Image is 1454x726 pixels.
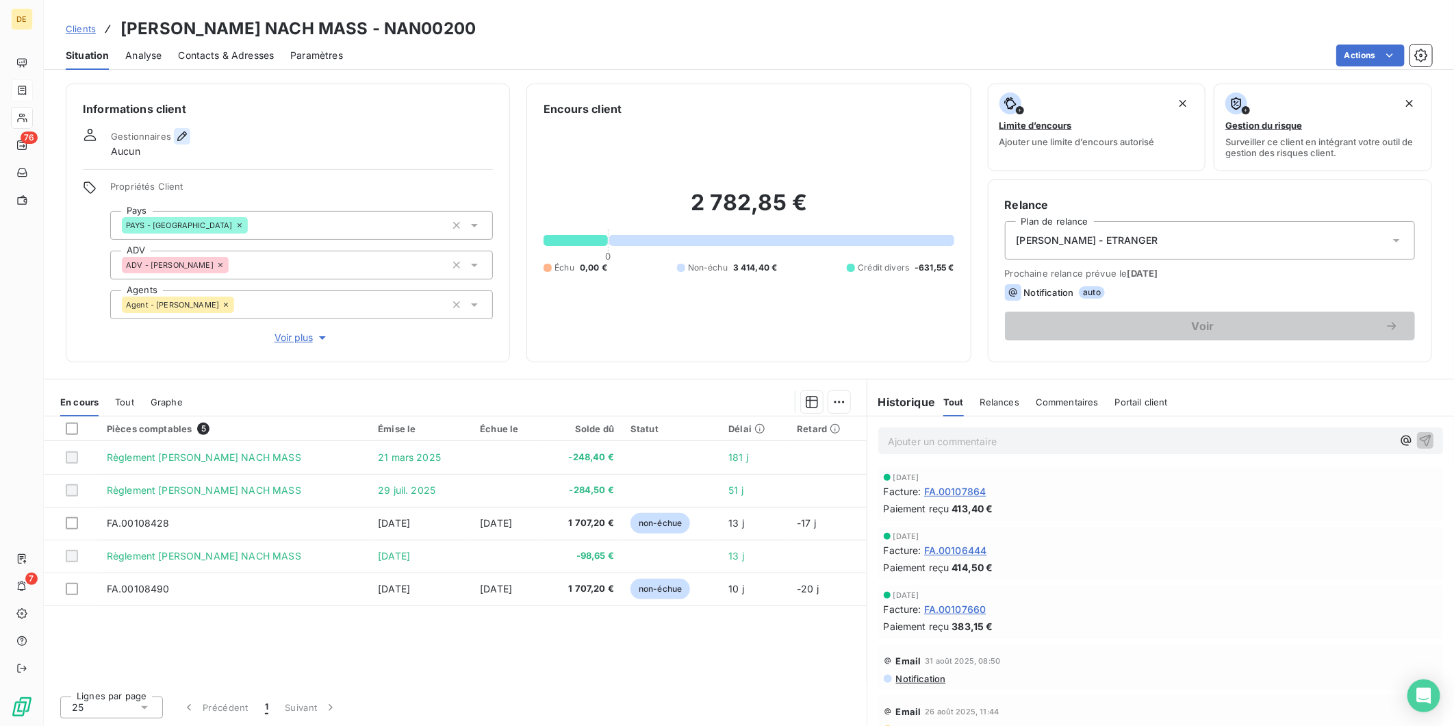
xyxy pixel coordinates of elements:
[378,583,410,594] span: [DATE]
[120,16,476,41] h3: [PERSON_NAME] NACH MASS - NAN00200
[551,582,614,596] span: 1 707,20 €
[1115,397,1168,408] span: Portail client
[943,397,964,408] span: Tout
[733,262,778,274] span: 3 414,40 €
[107,550,301,562] span: Règlement [PERSON_NAME] NACH MASS
[884,619,949,634] span: Paiement reçu
[275,331,329,345] span: Voir plus
[797,583,819,594] span: -20 j
[952,501,993,516] span: 413,40 €
[126,261,214,269] span: ADV - [PERSON_NAME]
[72,701,84,714] span: 25
[126,221,233,229] span: PAYS - [GEOGRAPHIC_DATA]
[554,262,574,274] span: Échu
[66,22,96,36] a: Clients
[11,8,33,30] div: DE
[174,693,257,722] button: Précédent
[915,262,954,274] span: -631,55 €
[378,451,441,463] span: 21 mars 2025
[893,532,919,540] span: [DATE]
[980,397,1019,408] span: Relances
[229,259,240,271] input: Ajouter une valeur
[551,451,614,464] span: -248,40 €
[580,262,607,274] span: 0,00 €
[480,423,534,434] div: Échue le
[107,451,301,463] span: Règlement [PERSON_NAME] NACH MASS
[107,583,170,594] span: FA.00108490
[728,451,748,463] span: 181 j
[107,517,170,529] span: FA.00108428
[60,397,99,408] span: En cours
[924,484,986,499] span: FA.00107864
[867,394,936,410] h6: Historique
[858,262,909,274] span: Crédit divers
[797,517,816,529] span: -17 j
[378,423,463,434] div: Émise le
[925,708,999,716] span: 26 août 2025, 11:44
[1336,45,1405,66] button: Actions
[1005,312,1415,340] button: Voir
[630,579,690,599] span: non-échue
[125,49,162,62] span: Analyse
[605,251,611,262] span: 0
[107,484,301,496] span: Règlement [PERSON_NAME] NACH MASS
[107,423,361,435] div: Pièces comptables
[83,101,493,117] h6: Informations client
[728,423,780,434] div: Délai
[1036,397,1099,408] span: Commentaires
[25,573,38,585] span: 7
[234,299,245,311] input: Ajouter une valeur
[688,262,728,274] span: Non-échu
[1407,679,1440,712] div: Open Intercom Messenger
[884,560,949,575] span: Paiement reçu
[952,560,993,575] span: 414,50 €
[884,484,921,499] span: Facture :
[630,423,712,434] div: Statut
[1024,287,1074,298] span: Notification
[797,423,858,434] div: Retard
[544,189,954,230] h2: 2 782,85 €
[1225,120,1302,131] span: Gestion du risque
[178,49,274,62] span: Contacts & Adresses
[110,330,493,345] button: Voir plus
[999,136,1155,147] span: Ajouter une limite d’encours autorisé
[924,602,986,616] span: FA.00107660
[111,145,140,158] span: Aucun
[1021,321,1385,331] span: Voir
[378,484,435,496] span: 29 juil. 2025
[728,517,744,529] span: 13 j
[924,543,987,558] span: FA.00106444
[290,49,343,62] span: Paramètres
[544,101,622,117] h6: Encours client
[480,583,512,594] span: [DATE]
[728,484,743,496] span: 51 j
[378,517,410,529] span: [DATE]
[893,473,919,481] span: [DATE]
[884,602,921,616] span: Facture :
[895,673,946,684] span: Notification
[551,549,614,563] span: -98,65 €
[151,397,183,408] span: Graphe
[884,501,949,516] span: Paiement reçu
[115,397,134,408] span: Tout
[925,657,1000,665] span: 31 août 2025, 08:50
[952,619,993,634] span: 383,15 €
[480,517,512,529] span: [DATE]
[1005,268,1415,279] span: Prochaine relance prévue le
[893,591,919,599] span: [DATE]
[1079,286,1105,299] span: auto
[551,484,614,497] span: -284,50 €
[728,583,744,594] span: 10 j
[630,513,690,534] span: non-échue
[884,543,921,558] span: Facture :
[126,301,219,309] span: Agent - [PERSON_NAME]
[66,49,109,62] span: Situation
[988,84,1206,171] button: Limite d’encoursAjouter une limite d’encours autorisé
[110,181,493,200] span: Propriétés Client
[1225,136,1420,158] span: Surveiller ce client en intégrant votre outil de gestion des risques client.
[277,693,346,722] button: Suivant
[66,23,96,34] span: Clients
[257,693,277,722] button: 1
[1127,268,1158,279] span: [DATE]
[896,655,921,666] span: Email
